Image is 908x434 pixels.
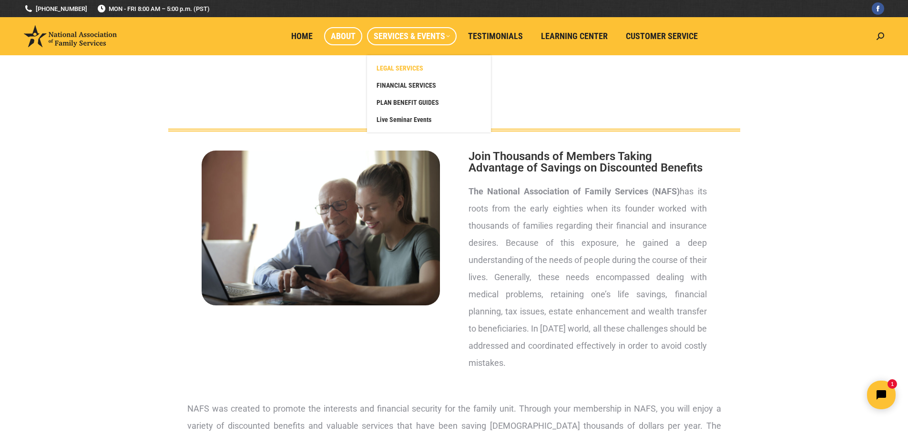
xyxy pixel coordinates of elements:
span: Learning Center [541,31,608,41]
p: has its roots from the early eighties when its founder worked with thousands of families regardin... [469,183,707,372]
img: About National Association of Family Services [202,151,440,305]
strong: The National Association of Family Services (NAFS) [469,186,680,196]
span: Customer Service [626,31,698,41]
span: Home [291,31,313,41]
a: LEGAL SERVICES [372,60,486,77]
span: Live Seminar Events [377,115,431,124]
span: PLAN BENEFIT GUIDES [377,98,439,107]
span: Testimonials [468,31,523,41]
a: Testimonials [461,27,530,45]
a: Home [285,27,319,45]
a: Facebook page opens in new window [872,2,884,15]
span: LEGAL SERVICES [377,64,423,72]
a: About [324,27,362,45]
span: FINANCIAL SERVICES [377,81,436,90]
a: Learning Center [534,27,614,45]
a: PLAN BENEFIT GUIDES [372,94,486,111]
span: MON - FRI 8:00 AM – 5:00 p.m. (PST) [97,4,210,13]
a: Live Seminar Events [372,111,486,128]
h2: Join Thousands of Members Taking Advantage of Savings on Discounted Benefits [469,151,707,173]
a: Customer Service [619,27,704,45]
span: Services & Events [374,31,450,41]
img: National Association of Family Services [24,25,117,47]
a: FINANCIAL SERVICES [372,77,486,94]
iframe: Tidio Chat [740,373,904,417]
span: About [331,31,356,41]
a: [PHONE_NUMBER] [24,4,87,13]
